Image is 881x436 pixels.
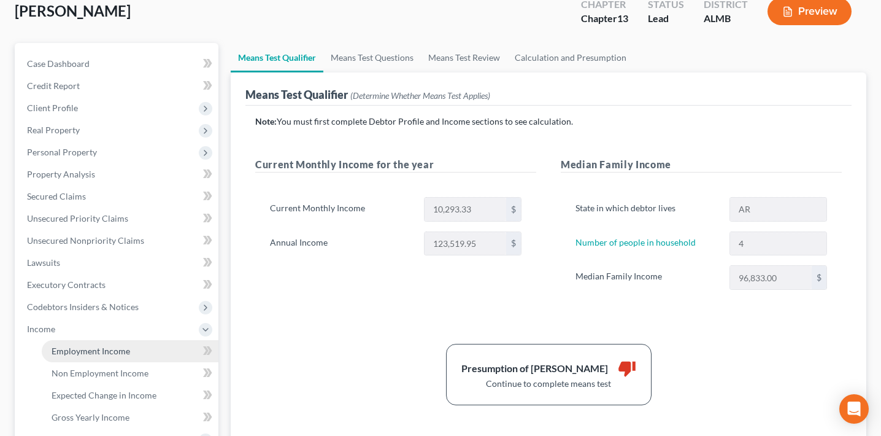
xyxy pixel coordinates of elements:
[17,53,218,75] a: Case Dashboard
[17,252,218,274] a: Lawsuits
[52,412,129,422] span: Gross Yearly Income
[27,125,80,135] span: Real Property
[812,266,826,289] div: $
[27,235,144,246] span: Unsecured Nonpriority Claims
[350,90,490,101] span: (Determine Whether Means Test Applies)
[421,43,507,72] a: Means Test Review
[27,103,78,113] span: Client Profile
[27,324,55,334] span: Income
[704,12,748,26] div: ALMB
[264,232,418,256] label: Annual Income
[581,12,628,26] div: Chapter
[255,115,842,128] p: You must first complete Debtor Profile and Income sections to see calculation.
[42,340,218,362] a: Employment Income
[618,359,636,378] i: thumb_down
[17,75,218,97] a: Credit Report
[17,185,218,208] a: Secured Claims
[255,157,536,173] h5: Current Monthly Income for the year
[17,230,218,252] a: Unsecured Nonpriority Claims
[27,213,128,224] span: Unsecured Priority Claims
[648,12,684,26] div: Lead
[569,197,723,222] label: State in which debtor lives
[264,197,418,222] label: Current Monthly Income
[245,87,490,102] div: Means Test Qualifier
[27,279,106,290] span: Executory Contracts
[52,368,148,378] span: Non Employment Income
[17,208,218,230] a: Unsecured Priority Claims
[42,362,218,384] a: Non Employment Income
[425,232,506,255] input: 0.00
[17,163,218,185] a: Property Analysis
[27,58,90,69] span: Case Dashboard
[52,346,130,356] span: Employment Income
[506,232,521,255] div: $
[507,43,634,72] a: Calculation and Presumption
[27,257,60,268] span: Lawsuits
[27,147,97,157] span: Personal Property
[323,43,421,72] a: Means Test Questions
[730,198,826,221] input: State
[506,198,521,221] div: $
[561,157,842,173] h5: Median Family Income
[617,12,628,24] span: 13
[461,362,608,376] div: Presumption of [PERSON_NAME]
[17,274,218,296] a: Executory Contracts
[461,378,636,390] div: Continue to complete means test
[730,266,812,289] input: 0.00
[231,43,323,72] a: Means Test Qualifier
[425,198,506,221] input: 0.00
[27,191,86,201] span: Secured Claims
[255,116,277,127] strong: Note:
[839,394,869,424] div: Open Intercom Messenger
[42,407,218,429] a: Gross Yearly Income
[42,384,218,407] a: Expected Change in Income
[15,2,131,20] span: [PERSON_NAME]
[569,265,723,290] label: Median Family Income
[730,232,826,255] input: --
[52,390,156,400] span: Expected Change in Income
[27,169,95,179] span: Property Analysis
[27,80,80,91] span: Credit Report
[27,302,139,312] span: Codebtors Insiders & Notices
[575,237,696,247] a: Number of people in household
